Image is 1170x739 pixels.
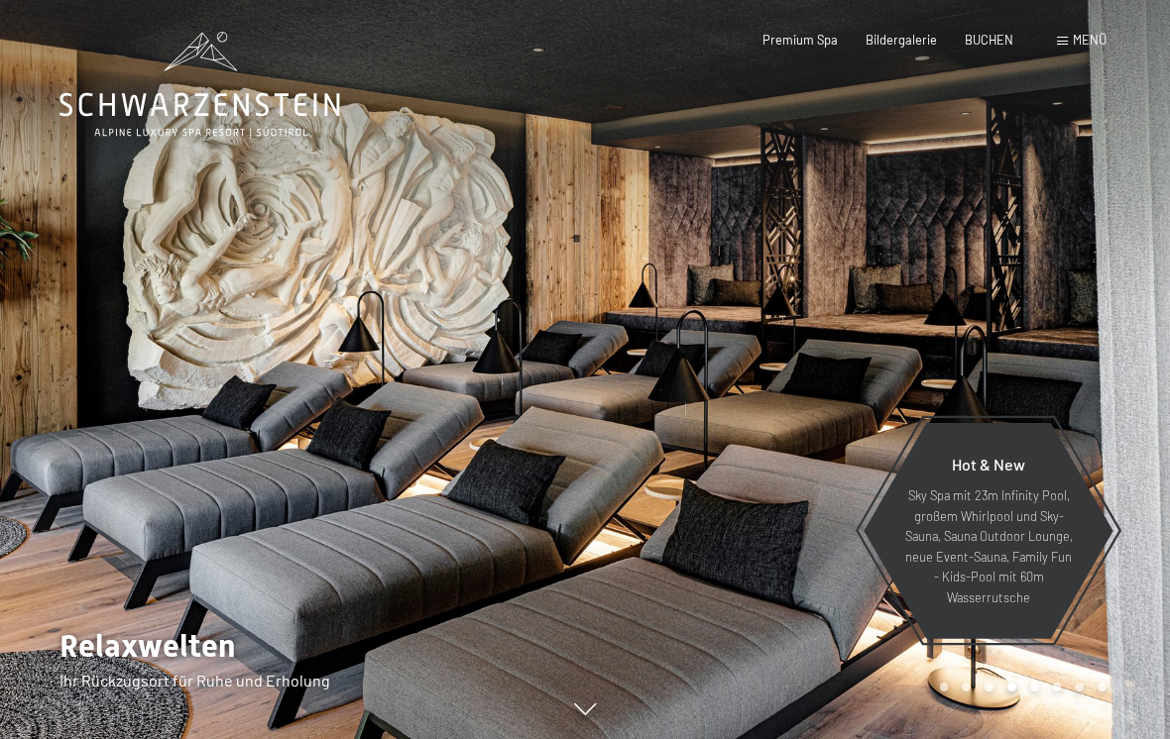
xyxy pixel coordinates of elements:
[933,683,1107,691] div: Carousel Pagination
[962,683,971,691] div: Carousel Page 2
[1030,683,1039,691] div: Carousel Page 5
[952,455,1025,474] span: Hot & New
[985,683,994,691] div: Carousel Page 3
[1098,683,1107,691] div: Carousel Page 8
[762,32,838,48] a: Premium Spa
[902,485,1075,607] p: Sky Spa mit 23m Infinity Pool, großem Whirlpool und Sky-Sauna, Sauna Outdoor Lounge, neue Event-S...
[1053,683,1062,691] div: Carousel Page 6
[965,32,1013,48] a: BUCHEN
[866,32,937,48] a: Bildergalerie
[863,422,1114,640] a: Hot & New Sky Spa mit 23m Infinity Pool, großem Whirlpool und Sky-Sauna, Sauna Outdoor Lounge, ne...
[1073,32,1107,48] span: Menü
[940,683,949,691] div: Carousel Page 1
[1007,683,1016,691] div: Carousel Page 4 (Current Slide)
[1075,683,1084,691] div: Carousel Page 7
